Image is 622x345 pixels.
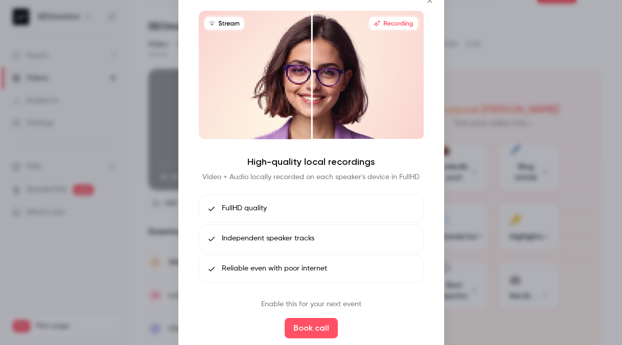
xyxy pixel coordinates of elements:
span: Reliable even with poor internet [222,263,327,274]
button: Book call [285,318,338,338]
p: Video + Audio locally recorded on each speaker's device in FullHD [202,172,420,182]
p: Enable this for your next event [261,299,361,310]
span: Independent speaker tracks [222,233,314,244]
span: FullHD quality [222,203,267,214]
h4: High-quality local recordings [247,156,375,168]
